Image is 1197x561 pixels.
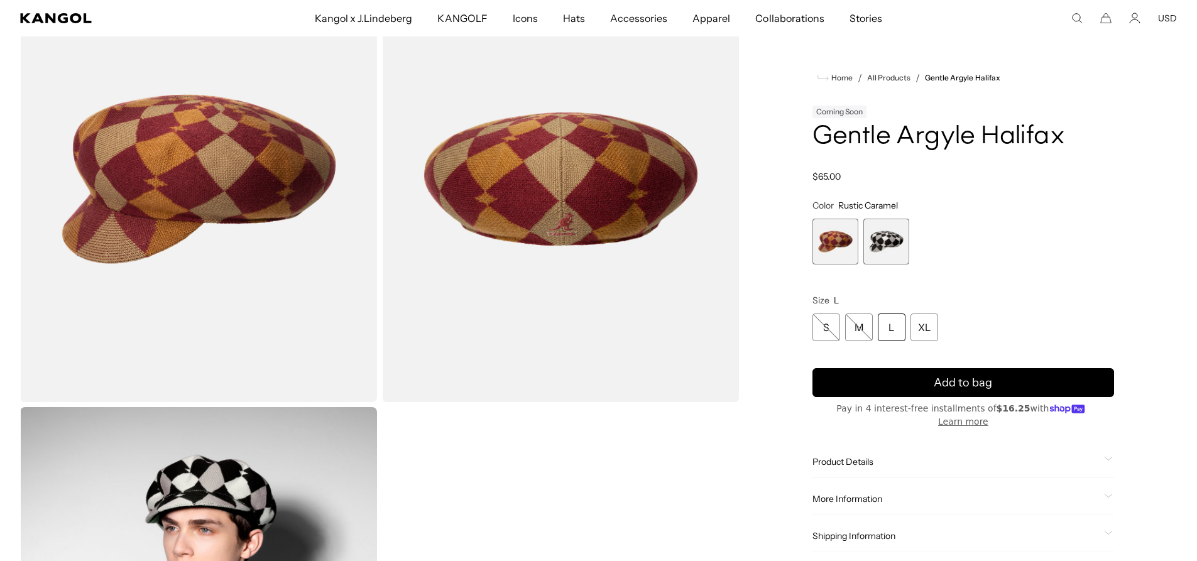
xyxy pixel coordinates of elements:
[878,313,905,341] div: L
[812,313,840,341] div: S
[838,200,898,211] span: Rustic Caramel
[812,368,1114,397] button: Add to bag
[812,456,1099,467] span: Product Details
[867,74,910,82] a: All Products
[1158,13,1177,24] button: USD
[845,313,873,341] div: M
[812,530,1099,542] span: Shipping Information
[812,219,858,264] div: 1 of 2
[1071,13,1083,24] summary: Search here
[863,219,909,264] label: Black
[1100,13,1112,24] button: Cart
[812,70,1114,85] nav: breadcrumbs
[834,295,839,306] span: L
[910,313,938,341] div: XL
[1129,13,1140,24] a: Account
[812,200,834,211] span: Color
[925,74,1000,82] a: Gentle Argyle Halifax
[829,74,853,82] span: Home
[812,106,866,118] div: Coming Soon
[817,72,853,84] a: Home
[20,13,208,23] a: Kangol
[863,219,909,264] div: 2 of 2
[812,295,829,306] span: Size
[934,374,992,391] span: Add to bag
[812,219,858,264] label: Rustic Caramel
[812,171,841,182] span: $65.00
[812,493,1099,504] span: More Information
[853,70,862,85] li: /
[910,70,920,85] li: /
[812,123,1114,151] h1: Gentle Argyle Halifax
